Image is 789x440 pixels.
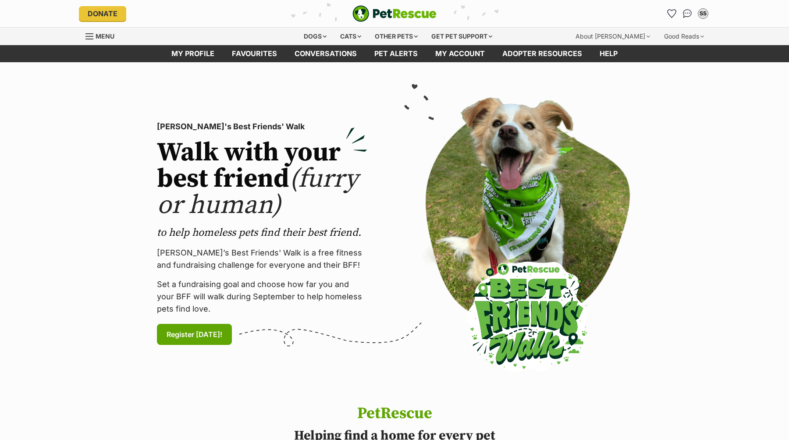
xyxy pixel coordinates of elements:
span: Menu [96,32,114,40]
div: Dogs [298,28,333,45]
a: Pet alerts [366,45,426,62]
div: About [PERSON_NAME] [569,28,656,45]
a: Donate [79,6,126,21]
ul: Account quick links [665,7,710,21]
button: My account [696,7,710,21]
p: to help homeless pets find their best friend. [157,226,367,240]
a: Adopter resources [494,45,591,62]
div: SS [699,9,707,18]
div: Good Reads [658,28,710,45]
a: Help [591,45,626,62]
p: [PERSON_NAME]’s Best Friends' Walk is a free fitness and fundraising challenge for everyone and t... [157,247,367,271]
div: Get pet support [425,28,498,45]
a: Menu [85,28,121,43]
p: [PERSON_NAME]'s Best Friends' Walk [157,121,367,133]
span: Register [DATE]! [167,329,222,340]
a: conversations [286,45,366,62]
img: chat-41dd97257d64d25036548639549fe6c8038ab92f7586957e7f3b1b290dea8141.svg [683,9,692,18]
a: Register [DATE]! [157,324,232,345]
span: (furry or human) [157,163,358,222]
a: PetRescue [352,5,437,22]
div: Other pets [369,28,424,45]
img: logo-e224e6f780fb5917bec1dbf3a21bbac754714ae5b6737aabdf751b685950b380.svg [352,5,437,22]
a: Conversations [680,7,694,21]
h2: Walk with your best friend [157,140,367,219]
div: Cats [334,28,367,45]
a: My account [426,45,494,62]
h1: PetRescue [259,405,530,422]
a: Favourites [665,7,679,21]
a: My profile [163,45,223,62]
p: Set a fundraising goal and choose how far you and your BFF will walk during September to help hom... [157,278,367,315]
a: Favourites [223,45,286,62]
